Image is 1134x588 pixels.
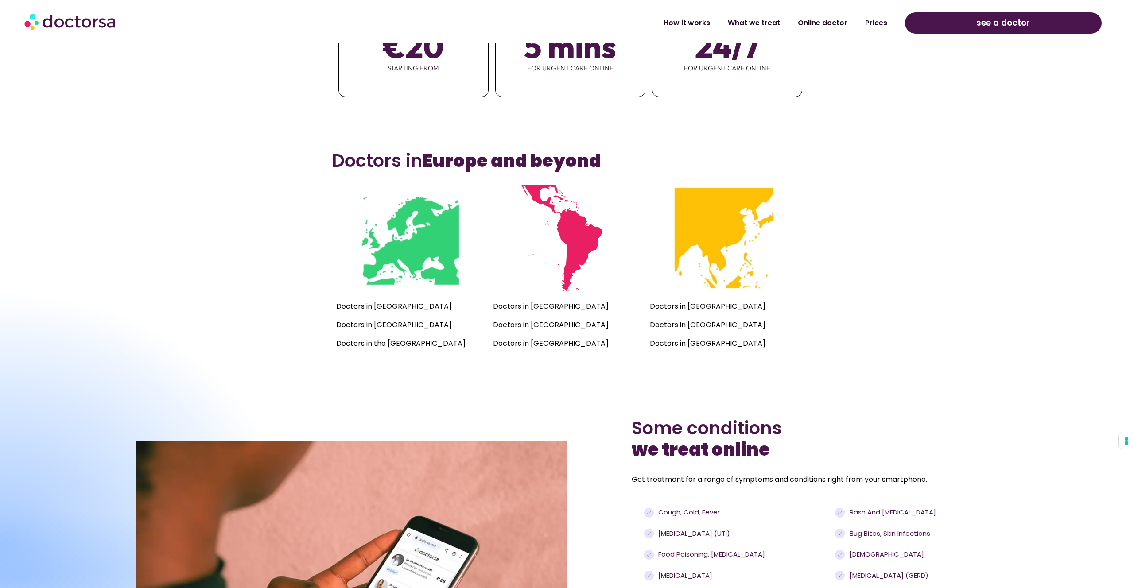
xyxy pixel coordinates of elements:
b: Europe and beyond [423,148,601,173]
a: see a doctor [905,12,1102,34]
span: [DEMOGRAPHIC_DATA] [847,549,924,560]
a: Bug bites, skin infections [835,529,987,539]
p: Doctors in [GEOGRAPHIC_DATA] [336,300,484,313]
a: Cough, cold, fever [644,507,831,518]
span: 5 mins [524,34,616,59]
img: Mini map of the countries where Doctorsa is available - Europe, UK and Turkey [357,185,463,291]
span: Rash and [MEDICAL_DATA] [847,507,936,518]
b: we treat online [632,437,770,462]
a: Prices [856,13,896,33]
a: What we treat [719,13,789,33]
p: Get treatment for a range of symptoms and conditions right from your smartphone. [632,473,998,486]
h2: Some conditions [632,418,998,460]
span: Bug bites, skin infections [847,529,930,539]
p: Doctors in [GEOGRAPHIC_DATA] [493,319,641,331]
span: see a doctor [976,16,1030,30]
p: Doctors in [GEOGRAPHIC_DATA] [650,300,798,313]
a: Online doctor [789,13,856,33]
p: Doctors in [GEOGRAPHIC_DATA] [650,337,798,350]
a: [MEDICAL_DATA] (UTI) [644,529,831,539]
a: Rash and [MEDICAL_DATA] [835,507,987,518]
p: Doctors in [GEOGRAPHIC_DATA] [493,337,641,350]
p: Doctors in [GEOGRAPHIC_DATA] [650,319,798,331]
span: 24/7 [695,34,760,59]
nav: Menu [287,13,896,33]
span: [MEDICAL_DATA] [656,571,712,581]
a: [DEMOGRAPHIC_DATA] [835,549,987,560]
button: Your consent preferences for tracking technologies [1119,433,1134,449]
span: starting from [339,59,488,77]
span: for urgent care online [496,59,645,77]
img: Mini map of the countries where Doctorsa is available - Southeast Asia [671,185,777,291]
a: How it works [655,13,719,33]
p: Doctors in [GEOGRAPHIC_DATA] [336,319,484,331]
span: €20 [383,34,444,59]
span: Cough, cold, fever [656,507,720,518]
span: Food poisoning, [MEDICAL_DATA] [656,549,765,560]
span: for urgent care online [652,59,802,77]
p: Doctors in the [GEOGRAPHIC_DATA] [336,337,484,350]
p: Doctors in [GEOGRAPHIC_DATA] [493,300,641,313]
img: Mini map of the countries where Doctorsa is available - Latin America [514,185,621,291]
h3: Doctors in [332,150,803,171]
a: [MEDICAL_DATA] [644,571,831,581]
span: [MEDICAL_DATA] (UTI) [656,529,730,539]
span: [MEDICAL_DATA] (GERD) [847,571,928,581]
a: Food poisoning, [MEDICAL_DATA] [644,549,831,560]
